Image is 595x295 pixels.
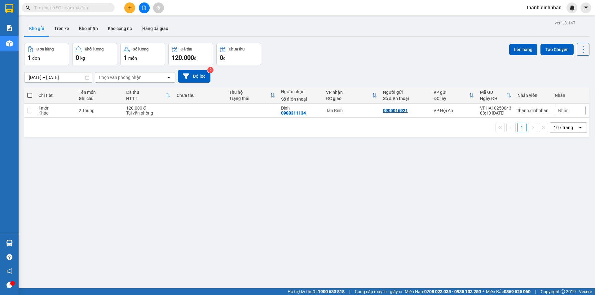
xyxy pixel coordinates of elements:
[477,87,514,104] th: Toggle SortBy
[24,43,69,65] button: Đơn hàng1đơn
[123,87,174,104] th: Toggle SortBy
[561,289,565,294] span: copyright
[79,90,120,95] div: Tên món
[85,47,104,51] div: Khối lượng
[76,54,79,61] span: 0
[517,123,527,132] button: 1
[139,2,150,13] button: file-add
[177,93,223,98] div: Chưa thu
[229,96,270,101] div: Trạng thái
[509,44,537,55] button: Lên hàng
[153,2,164,13] button: aim
[223,56,226,61] span: đ
[434,96,469,101] div: ĐC lấy
[38,93,73,98] div: Chi tiết
[142,6,146,10] span: file-add
[569,5,575,11] img: icon-new-feature
[383,96,427,101] div: Số điện thoại
[168,43,213,65] button: Đã thu120.000đ
[281,97,320,102] div: Số điện thoại
[486,288,531,295] span: Miền Bắc
[38,111,73,115] div: Khác
[323,87,380,104] th: Toggle SortBy
[178,70,210,83] button: Bộ lọc
[540,44,574,55] button: Tạo Chuyến
[72,43,117,65] button: Khối lượng0kg
[126,90,165,95] div: Đã thu
[318,289,345,294] strong: 1900 633 818
[518,108,549,113] div: thanh.dinhnhan
[229,90,270,95] div: Thu hộ
[229,47,245,51] div: Chưa thu
[137,21,173,36] button: Hàng đã giao
[220,54,223,61] span: 0
[349,288,350,295] span: |
[383,90,427,95] div: Người gửi
[383,108,408,113] div: 0905016921
[424,289,481,294] strong: 0708 023 035 - 0935 103 250
[6,25,13,31] img: solution-icon
[558,108,569,113] span: Nhãn
[7,254,12,260] span: question-circle
[124,54,127,61] span: 1
[6,240,13,246] img: warehouse-icon
[32,56,40,61] span: đơn
[126,106,170,111] div: 120.000 đ
[226,87,278,104] th: Toggle SortBy
[288,288,345,295] span: Hỗ trợ kỹ thuật:
[126,96,165,101] div: HTTT
[5,4,13,13] img: logo-vxr
[7,282,12,288] span: message
[535,288,536,295] span: |
[120,43,165,65] button: Số lượng1món
[578,125,583,130] svg: open
[216,43,261,65] button: Chưa thu0đ
[128,56,137,61] span: món
[207,67,214,73] sup: 2
[554,124,573,131] div: 10 / trang
[583,5,589,11] span: caret-down
[103,21,137,36] button: Kho công nợ
[49,21,74,36] button: Trên xe
[355,288,403,295] span: Cung cấp máy in - giấy in:
[326,90,372,95] div: VP nhận
[74,21,103,36] button: Kho nhận
[124,2,135,13] button: plus
[99,74,142,80] div: Chọn văn phòng nhận
[281,106,320,111] div: Dinh
[133,47,148,51] div: Số lượng
[480,90,506,95] div: Mã GD
[79,108,120,113] div: 2 Thùng
[434,90,469,95] div: VP gửi
[281,89,320,94] div: Người nhận
[522,4,566,11] span: thanh.dinhnhan
[326,96,372,101] div: ĐC giao
[430,87,477,104] th: Toggle SortBy
[194,56,196,61] span: đ
[37,47,54,51] div: Đơn hàng
[326,108,377,113] div: Tân Bình
[6,40,13,47] img: warehouse-icon
[405,288,481,295] span: Miền Nam
[281,111,306,115] div: 0988311134
[483,290,484,293] span: ⚪️
[480,106,511,111] div: VPHA10250043
[504,289,531,294] strong: 0369 525 060
[80,56,85,61] span: kg
[34,4,107,11] input: Tìm tên, số ĐT hoặc mã đơn
[128,6,132,10] span: plus
[555,93,586,98] div: Nhãn
[79,96,120,101] div: Ghi chú
[181,47,192,51] div: Đã thu
[38,106,73,111] div: 1 món
[7,268,12,274] span: notification
[126,111,170,115] div: Tại văn phòng
[434,108,474,113] div: VP Hội An
[480,96,506,101] div: Ngày ĐH
[480,111,511,115] div: 08:10 [DATE]
[580,2,591,13] button: caret-down
[555,20,575,26] div: ver 1.8.147
[518,93,549,98] div: Nhân viên
[24,21,49,36] button: Kho gửi
[24,72,92,82] input: Select a date range.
